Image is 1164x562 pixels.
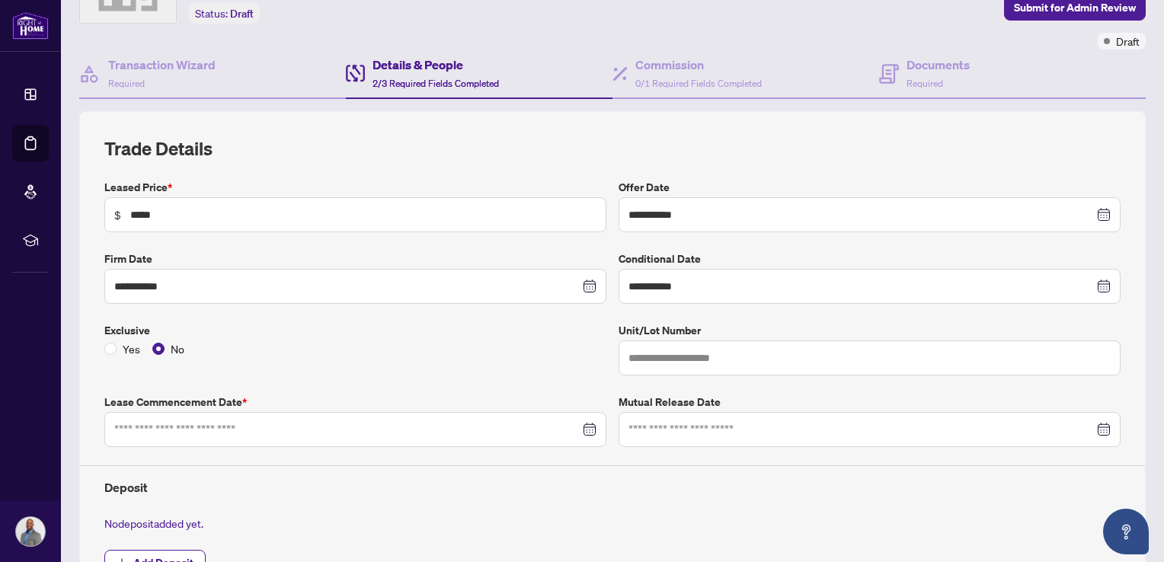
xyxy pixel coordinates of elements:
span: No deposit added yet. [104,516,203,530]
label: Lease Commencement Date [104,394,606,410]
label: Unit/Lot Number [619,322,1121,339]
span: Required [907,78,943,89]
label: Offer Date [619,179,1121,196]
span: $ [114,206,121,223]
h4: Commission [635,56,762,74]
h2: Trade Details [104,136,1121,161]
img: Profile Icon [16,517,45,546]
label: Exclusive [104,322,606,339]
button: Open asap [1103,509,1149,554]
h4: Transaction Wizard [108,56,216,74]
label: Leased Price [104,179,606,196]
span: 0/1 Required Fields Completed [635,78,762,89]
h4: Details & People [373,56,499,74]
h4: Deposit [104,478,1121,497]
label: Firm Date [104,251,606,267]
h4: Documents [907,56,970,74]
span: Draft [1116,33,1140,49]
img: logo [12,11,49,40]
span: Required [108,78,145,89]
span: Draft [230,7,254,21]
span: 2/3 Required Fields Completed [373,78,499,89]
span: No [165,340,190,357]
span: Yes [117,340,146,357]
label: Mutual Release Date [619,394,1121,410]
div: Status: [189,3,260,24]
label: Conditional Date [619,251,1121,267]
